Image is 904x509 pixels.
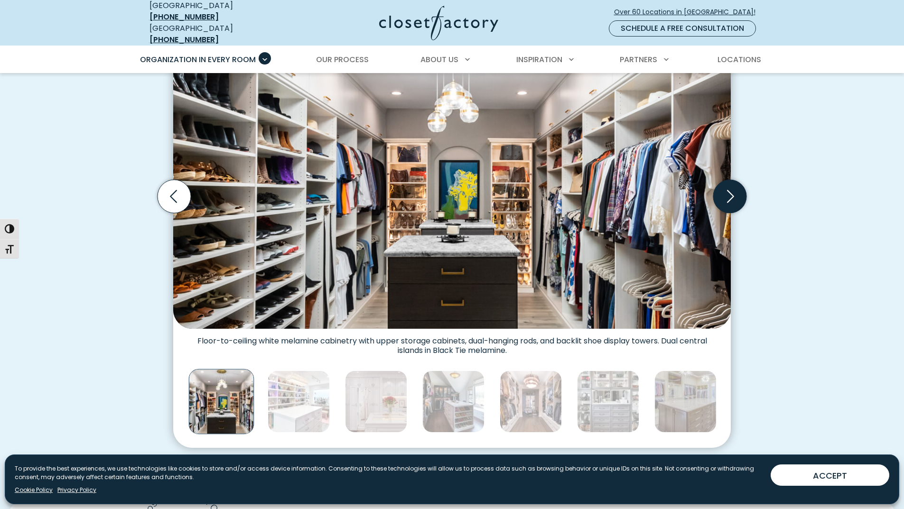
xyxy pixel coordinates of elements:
[422,370,485,433] img: Stylish walk-in closet with black-framed glass cabinetry, island with shoe shelving
[189,369,254,434] img: Walk-in with dual islands, extensive hanging and shoe space, and accent-lit shelves highlighting ...
[771,464,889,486] button: ACCEPT
[133,46,771,73] nav: Primary Menu
[709,176,750,217] button: Next slide
[140,54,256,65] span: Organization in Every Room
[516,54,562,65] span: Inspiration
[718,54,761,65] span: Locations
[614,4,764,20] a: Over 60 Locations in [GEOGRAPHIC_DATA]!
[614,7,763,17] span: Over 60 Locations in [GEOGRAPHIC_DATA]!
[577,370,639,433] img: Modern gray closet with integrated lighting, glass display shelves for designer handbags, and a d...
[154,176,195,217] button: Previous slide
[420,54,458,65] span: About Us
[15,486,53,494] a: Cookie Policy
[15,464,763,481] p: To provide the best experiences, we use technologies like cookies to store and/or access device i...
[620,54,657,65] span: Partners
[149,11,219,22] a: [PHONE_NUMBER]
[379,6,498,40] img: Closet Factory Logo
[173,329,731,355] figcaption: Floor-to-ceiling white melamine cabinetry with upper storage cabinets, dual-hanging rods, and bac...
[173,38,731,328] img: Walk-in with dual islands, extensive hanging and shoe space, and accent-lit shelves highlighting ...
[316,54,369,65] span: Our Process
[609,20,756,37] a: Schedule a Free Consultation
[268,370,330,433] img: Closet featuring a large white island, wall of shelves for shoes and boots, and a sparkling chand...
[500,370,562,433] img: Elegant white closet with symmetrical shelving, brass drawer handles
[149,23,287,46] div: [GEOGRAPHIC_DATA]
[654,370,717,433] img: Spacious closet with cream-toned cabinets, a large island with deep drawer storage, built-in glas...
[149,34,219,45] a: [PHONE_NUMBER]
[57,486,96,494] a: Privacy Policy
[345,370,407,433] img: Elegant white walk-in closet with ornate cabinetry, a center island, and classic molding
